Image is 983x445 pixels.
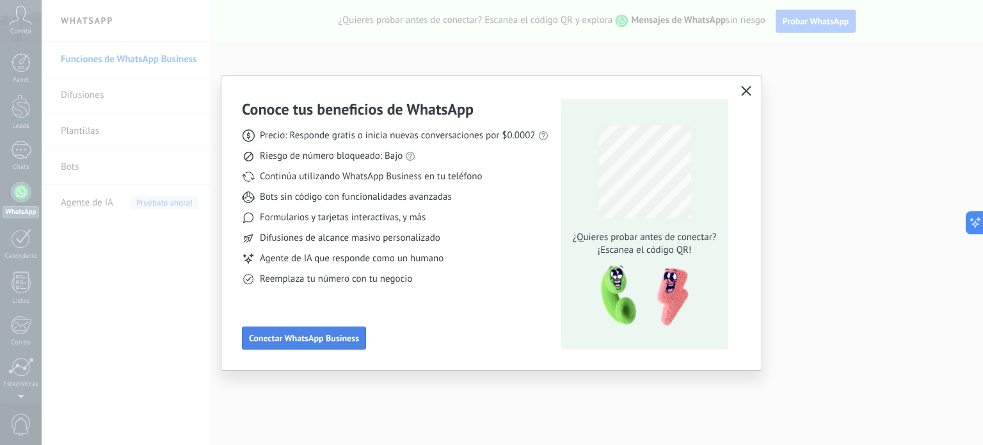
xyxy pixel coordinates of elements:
span: Riesgo de número bloqueado: Bajo [260,150,403,163]
span: Agente de IA que responde como un humano [260,252,444,265]
span: Difusiones de alcance masivo personalizado [260,232,440,245]
span: Precio: Responde gratis o inicia nuevas conversaciones por $0.0002 [260,129,536,142]
span: Conectar WhatsApp Business [249,334,359,343]
button: Conectar WhatsApp Business [242,327,366,350]
img: qr-pic-1x.png [590,262,691,330]
span: ¡Escanea el código QR! [569,244,720,257]
span: Formularios y tarjetas interactivas, y más [260,211,426,224]
h3: Conoce tus beneficios de WhatsApp [242,99,474,119]
span: Continúa utilizando WhatsApp Business en tu teléfono [260,170,482,183]
span: ¿Quieres probar antes de conectar? [569,231,720,244]
span: Bots sin código con funcionalidades avanzadas [260,191,452,204]
span: Reemplaza tu número con tu negocio [260,273,412,286]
